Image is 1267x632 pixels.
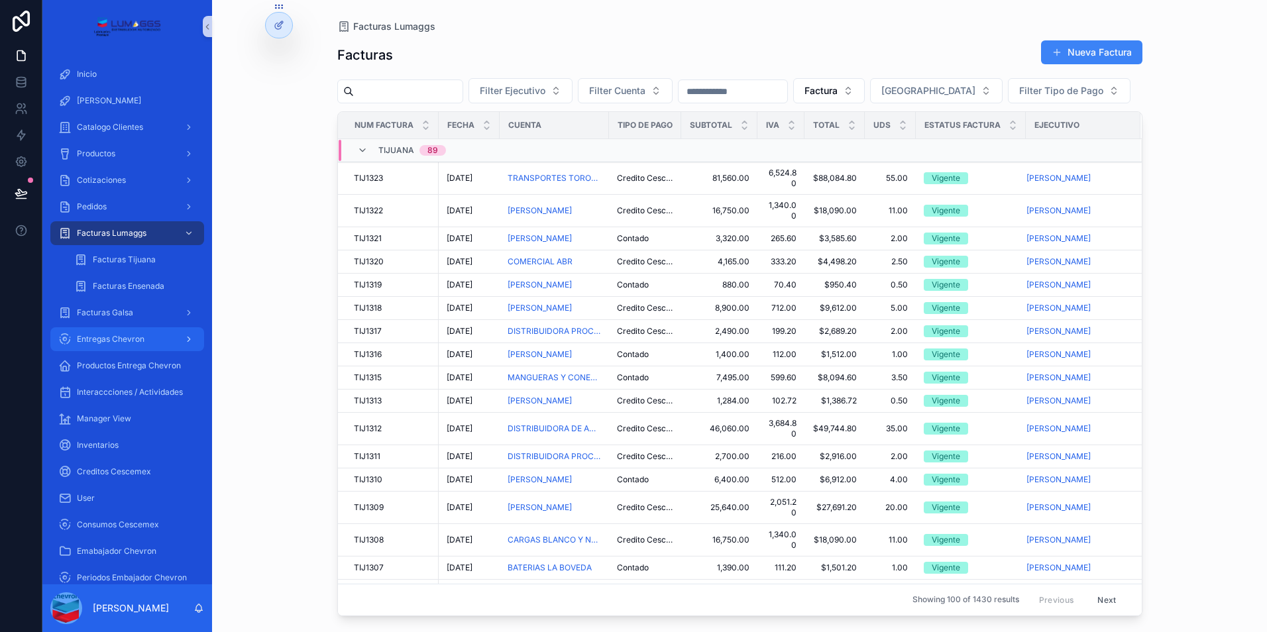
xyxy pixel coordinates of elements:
a: 1.00 [873,349,908,360]
span: [DATE] [447,326,472,337]
a: 1,340.00 [765,200,797,221]
a: MANGUERAS Y CONEXIÓNES BAJA [508,372,601,383]
a: 1,284.00 [689,395,749,406]
a: 0.50 [873,395,908,406]
a: Nueva Factura [1041,40,1142,64]
a: [PERSON_NAME] [508,233,572,244]
a: 0.50 [873,280,908,290]
a: TIJ1311 [354,451,431,462]
button: Select Button [1008,78,1130,103]
a: DISTRIBUIDORA PROCAR-BAJA [508,451,601,462]
span: [PERSON_NAME] [1026,303,1091,313]
span: Facturas Galsa [77,307,133,318]
a: $8,094.60 [812,372,857,383]
a: DISTRIBUIDORA PROCAR-BAJA [508,326,601,337]
span: 599.60 [765,372,797,383]
span: 199.20 [765,326,797,337]
a: Credito Cescemex [617,256,673,267]
span: [PERSON_NAME] [508,303,572,313]
a: 3,320.00 [689,233,749,244]
a: [PERSON_NAME] [1026,205,1091,216]
a: [DATE] [447,372,492,383]
a: [DATE] [447,303,492,313]
span: 4,165.00 [689,256,749,267]
a: [DATE] [447,173,492,184]
a: 81,560.00 [689,173,749,184]
a: TRANSPORTES TOROCO [508,173,601,184]
span: 112.00 [765,349,797,360]
a: Facturas Ensenada [66,274,204,298]
a: Facturas Galsa [50,301,204,325]
img: App logo [93,16,160,37]
a: Contado [617,233,673,244]
span: Manager View [77,413,131,424]
a: [PERSON_NAME] [508,233,601,244]
a: TIJ1312 [354,423,431,434]
span: 333.20 [765,256,797,267]
a: [PERSON_NAME] [1026,173,1125,184]
a: [PERSON_NAME] [1026,395,1125,406]
a: Productos [50,142,204,166]
a: TIJ1317 [354,326,431,337]
a: 265.60 [765,233,797,244]
a: Interaccciones / Actividades [50,380,204,404]
a: $1,512.00 [812,349,857,360]
span: Inventarios [77,440,119,450]
div: Vigente [932,372,960,384]
div: Vigente [932,450,960,462]
span: Factura [804,84,838,97]
a: Contado [617,349,673,360]
span: $18,090.00 [812,205,857,216]
a: Credito Cescemex [617,395,673,406]
a: 8,900.00 [689,303,749,313]
span: $2,689.20 [812,326,857,337]
span: Cotizaciones [77,175,126,185]
span: [PERSON_NAME] [1026,423,1091,434]
a: TIJ1315 [354,372,431,383]
span: COMERCIAL ABR [508,256,573,267]
a: DISTRIBUIDORA DE ACUMULADORES Y LUBRICANTES POWER G [508,423,601,434]
a: [PERSON_NAME] [50,89,204,113]
span: $9,612.00 [812,303,857,313]
a: [PERSON_NAME] [1026,372,1091,383]
span: Filter Tipo de Pago [1019,84,1103,97]
div: Vigente [932,302,960,314]
a: TIJ1323 [354,173,431,184]
span: $1,386.72 [812,395,857,406]
span: $950.40 [812,280,857,290]
a: 16,750.00 [689,205,749,216]
span: TIJ1315 [354,372,382,383]
a: Credito Cescemex [617,205,673,216]
a: [PERSON_NAME] [508,349,601,360]
a: [DATE] [447,349,492,360]
a: Vigente [924,233,1018,244]
span: 102.72 [765,395,797,406]
span: 3.50 [873,372,908,383]
a: [PERSON_NAME] [1026,280,1125,290]
div: scrollable content [42,53,212,584]
span: Credito Cescemex [617,303,673,313]
span: [GEOGRAPHIC_DATA] [881,84,975,97]
span: [DATE] [447,451,472,462]
a: Manager View [50,407,204,431]
a: Productos Entrega Chevron [50,354,204,378]
span: [PERSON_NAME] [1026,326,1091,337]
span: 6,524.80 [765,168,797,189]
a: [PERSON_NAME] [508,395,601,406]
span: Productos Entrega Chevron [77,360,181,371]
span: [DATE] [447,256,472,267]
span: 7,495.00 [689,372,749,383]
a: Vigente [924,325,1018,337]
a: 55.00 [873,173,908,184]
